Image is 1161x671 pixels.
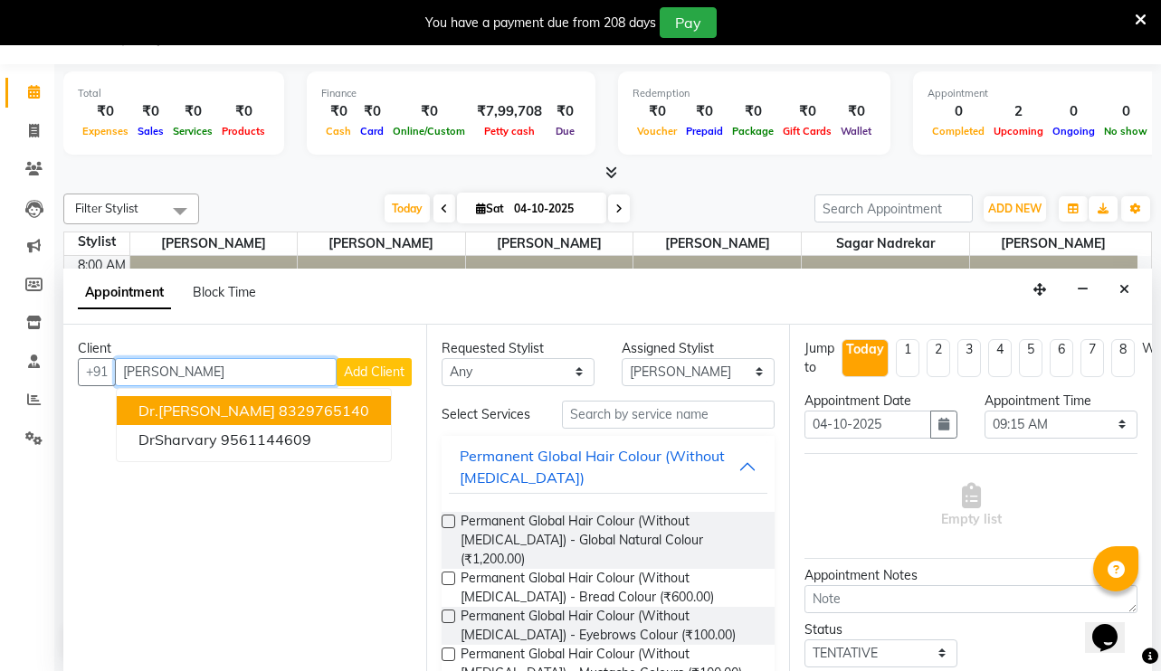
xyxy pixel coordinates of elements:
span: Package [728,125,778,137]
input: yyyy-mm-dd [804,411,931,439]
div: Jump to [804,339,834,377]
div: Permanent Global Hair Colour (Without [MEDICAL_DATA]) [460,445,738,488]
ngb-highlight: 9561144609 [221,430,311,449]
div: Today [846,340,884,359]
li: 7 [1080,339,1104,377]
div: Client [78,339,412,358]
button: ADD NEW [984,196,1046,222]
span: Today [385,194,430,222]
span: Upcoming [989,125,1048,137]
ngb-highlight: 8329765140 [279,402,369,420]
span: Due [551,125,579,137]
span: sagar nadrekar [802,232,969,255]
span: Gift Cards [778,125,836,137]
div: ₹0 [321,101,356,122]
iframe: chat widget [1085,599,1143,653]
li: 6 [1050,339,1073,377]
span: Empty list [941,483,1002,529]
input: Search by service name [562,401,775,429]
div: Appointment Time [985,392,1137,411]
div: 0 [928,101,989,122]
div: ₹0 [217,101,270,122]
div: You have a payment due from 208 days [425,14,656,33]
div: 8:00 AM [74,256,129,275]
button: Pay [660,7,717,38]
span: Services [168,125,217,137]
div: Redemption [633,86,876,101]
span: [PERSON_NAME] [970,232,1137,255]
li: 8 [1111,339,1135,377]
li: 1 [896,339,919,377]
div: Appointment [928,86,1152,101]
li: 3 [957,339,981,377]
div: Stylist [64,232,129,251]
div: ₹0 [78,101,133,122]
div: 0 [1048,101,1099,122]
span: Permanent Global Hair Colour (Without [MEDICAL_DATA]) - Eyebrows Colour (₹100.00) [461,607,760,645]
div: Total [78,86,270,101]
span: Filter Stylist [75,201,138,215]
span: Voucher [633,125,681,137]
span: [PERSON_NAME] [298,232,465,255]
div: Requested Stylist [442,339,595,358]
div: ₹0 [778,101,836,122]
div: ₹0 [681,101,728,122]
div: ₹0 [549,101,581,122]
span: Permanent Global Hair Colour (Without [MEDICAL_DATA]) - Global Natural Colour (₹1,200.00) [461,512,760,569]
div: Assigned Stylist [622,339,775,358]
button: Permanent Global Hair Colour (Without [MEDICAL_DATA]) [449,439,767,494]
li: 4 [988,339,1012,377]
span: DrSharvary [138,430,217,449]
button: Close [1111,276,1137,304]
input: Search Appointment [814,194,973,222]
span: Block Time [193,284,256,300]
div: ₹0 [728,101,778,122]
span: Expenses [78,125,133,137]
span: Dr.[PERSON_NAME] [138,402,275,420]
button: Add Client [337,358,412,386]
div: 0 [1099,101,1152,122]
div: Appointment Date [804,392,957,411]
div: ₹0 [388,101,470,122]
span: Card [356,125,388,137]
div: Status [804,620,957,639]
div: Finance [321,86,581,101]
div: Select Services [428,405,548,424]
span: Completed [928,125,989,137]
span: No show [1099,125,1152,137]
span: Permanent Global Hair Colour (Without [MEDICAL_DATA]) - Bread Colour (₹600.00) [461,569,760,607]
span: ADD NEW [988,202,1042,215]
span: Petty cash [480,125,539,137]
span: Sat [471,202,509,215]
input: 2025-10-04 [509,195,599,222]
span: Add Client [344,364,404,380]
li: 5 [1019,339,1042,377]
span: Products [217,125,270,137]
span: Cash [321,125,356,137]
div: ₹0 [168,101,217,122]
div: ₹7,99,708 [470,101,549,122]
div: Appointment Notes [804,566,1137,585]
div: ₹0 [836,101,876,122]
li: 2 [927,339,950,377]
span: [PERSON_NAME] [466,232,633,255]
span: Sales [133,125,168,137]
div: ₹0 [633,101,681,122]
button: +91 [78,358,116,386]
span: Wallet [836,125,876,137]
span: Ongoing [1048,125,1099,137]
span: Online/Custom [388,125,470,137]
span: Prepaid [681,125,728,137]
input: Search by Name/Mobile/Email/Code [115,358,337,386]
div: 2 [989,101,1048,122]
span: Appointment [78,277,171,309]
span: [PERSON_NAME] [130,232,298,255]
span: [PERSON_NAME] [633,232,801,255]
div: ₹0 [133,101,168,122]
div: ₹0 [356,101,388,122]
